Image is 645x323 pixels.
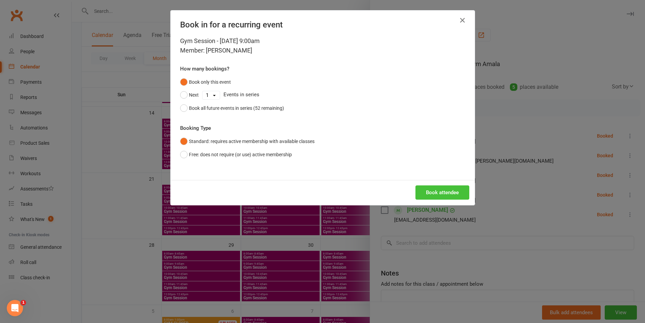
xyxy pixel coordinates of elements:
[189,104,284,112] div: Book all future events in series (52 remaining)
[180,102,284,115] button: Book all future events in series (52 remaining)
[180,76,231,88] button: Book only this event
[180,88,465,101] div: Events in series
[415,185,469,200] button: Book attendee
[180,88,199,101] button: Next
[180,148,292,161] button: Free: does not require (or use) active membership
[457,15,468,26] button: Close
[180,20,465,29] h4: Book in for a recurring event
[180,65,229,73] label: How many bookings?
[21,300,26,305] span: 1
[180,36,465,55] div: Gym Session - [DATE] 9:00am Member: [PERSON_NAME]
[180,135,315,148] button: Standard: requires active membership with available classes
[180,124,211,132] label: Booking Type
[7,300,23,316] iframe: Intercom live chat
